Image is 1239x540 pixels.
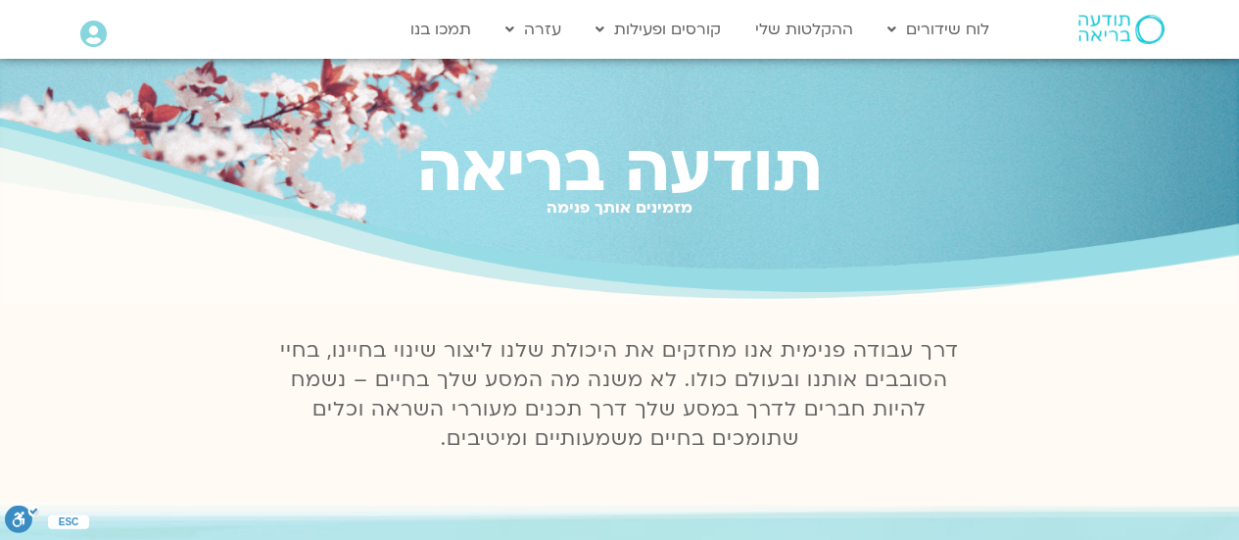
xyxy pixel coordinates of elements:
[269,336,971,454] p: דרך עבודה פנימית אנו מחזקים את היכולת שלנו ליצור שינוי בחיינו, בחיי הסובבים אותנו ובעולם כולו. לא...
[496,11,571,48] a: עזרה
[586,11,731,48] a: קורסים ופעילות
[745,11,863,48] a: ההקלטות שלי
[878,11,999,48] a: לוח שידורים
[1078,15,1165,44] img: תודעה בריאה
[401,11,481,48] a: תמכו בנו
